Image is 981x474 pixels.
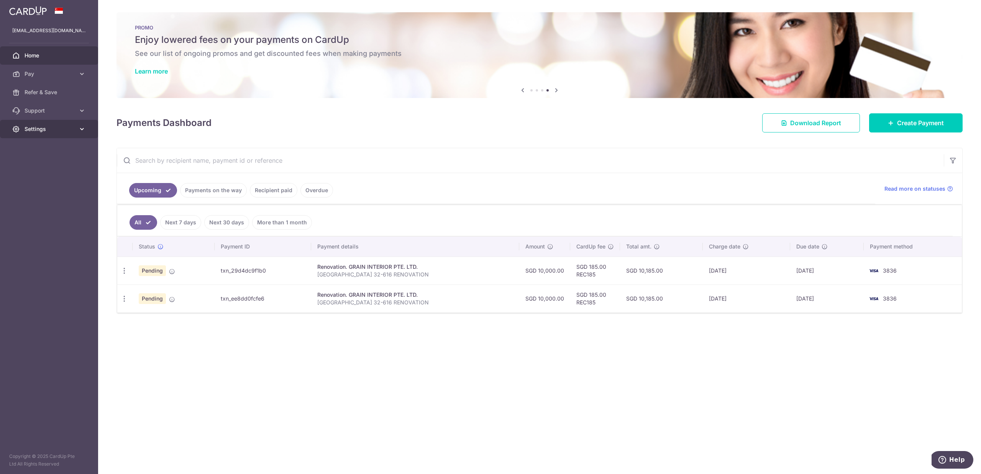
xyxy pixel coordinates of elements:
a: Overdue [300,183,333,198]
td: [DATE] [790,257,864,284]
a: All [130,215,157,230]
img: CardUp [9,6,47,15]
span: Download Report [790,118,841,127]
img: Latest Promos banner [116,12,963,98]
span: Charge date [709,243,740,250]
td: SGD 185.00 REC185 [570,257,620,284]
td: SGD 10,185.00 [620,257,702,284]
a: Learn more [135,67,168,75]
span: Pending [139,265,166,276]
div: Renovation. GRAIN INTERIOR PTE. LTD. [317,263,513,271]
td: [DATE] [790,284,864,312]
h6: See our list of ongoing promos and get discounted fees when making payments [135,49,944,58]
img: Bank Card [866,266,881,275]
span: Amount [525,243,545,250]
iframe: Opens a widget where you can find more information [932,451,973,470]
a: Download Report [762,113,860,132]
th: Payment details [311,237,519,257]
span: Settings [25,125,75,133]
a: Upcoming [129,183,177,198]
span: Home [25,52,75,59]
td: SGD 10,000.00 [519,257,570,284]
span: Pending [139,293,166,304]
h5: Enjoy lowered fees on your payments on CardUp [135,34,944,46]
a: Create Payment [869,113,963,132]
span: CardUp fee [576,243,605,250]
a: Recipient paid [250,183,297,198]
span: Refer & Save [25,88,75,96]
input: Search by recipient name, payment id or reference [117,148,944,173]
img: Bank Card [866,294,881,303]
td: SGD 10,000.00 [519,284,570,312]
span: Pay [25,70,75,78]
td: txn_ee8dd0fcfe6 [215,284,311,312]
div: Renovation. GRAIN INTERIOR PTE. LTD. [317,291,513,299]
a: Next 7 days [160,215,201,230]
a: More than 1 month [252,215,312,230]
p: PROMO [135,25,944,31]
td: SGD 185.00 REC185 [570,284,620,312]
td: txn_29d4dc9f1b0 [215,257,311,284]
p: [EMAIL_ADDRESS][DOMAIN_NAME] [12,27,86,34]
span: Total amt. [626,243,651,250]
p: [GEOGRAPHIC_DATA] 32-616 RENOVATION [317,299,513,306]
span: Read more on statuses [884,185,945,193]
span: Status [139,243,155,250]
a: Payments on the way [180,183,247,198]
a: Read more on statuses [884,185,953,193]
td: [DATE] [703,257,791,284]
a: Next 30 days [204,215,249,230]
span: 3836 [883,295,897,302]
p: [GEOGRAPHIC_DATA] 32-616 RENOVATION [317,271,513,278]
td: SGD 10,185.00 [620,284,702,312]
span: Create Payment [897,118,944,127]
span: 3836 [883,267,897,274]
th: Payment method [864,237,962,257]
span: Support [25,107,75,114]
span: Due date [796,243,819,250]
th: Payment ID [215,237,311,257]
td: [DATE] [703,284,791,312]
h4: Payments Dashboard [116,116,212,130]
